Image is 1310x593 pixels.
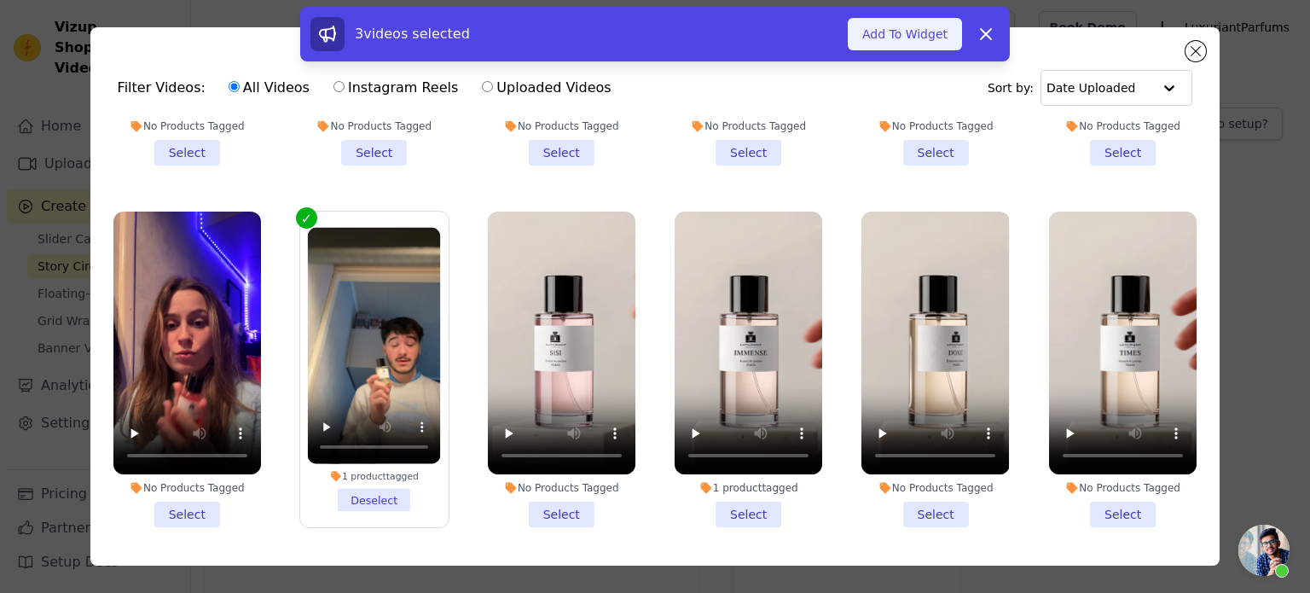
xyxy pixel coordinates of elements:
[113,119,261,133] div: No Products Tagged
[675,119,822,133] div: No Products Tagged
[675,481,822,495] div: 1 product tagged
[333,77,459,99] label: Instagram Reels
[300,119,448,133] div: No Products Tagged
[308,470,441,482] div: 1 product tagged
[1238,525,1290,576] div: Ouvrir le chat
[988,70,1193,106] div: Sort by:
[1049,119,1197,133] div: No Products Tagged
[118,68,621,108] div: Filter Videos:
[228,77,310,99] label: All Videos
[848,18,962,50] button: Add To Widget
[355,26,470,42] span: 3 videos selected
[488,481,635,495] div: No Products Tagged
[113,481,261,495] div: No Products Tagged
[1049,481,1197,495] div: No Products Tagged
[861,481,1009,495] div: No Products Tagged
[481,77,612,99] label: Uploaded Videos
[861,119,1009,133] div: No Products Tagged
[488,119,635,133] div: No Products Tagged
